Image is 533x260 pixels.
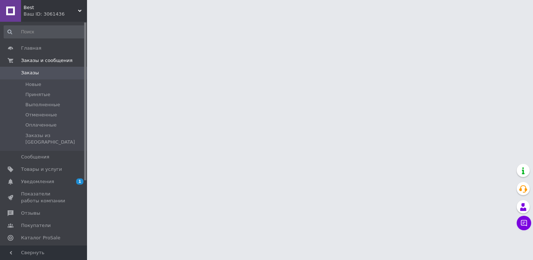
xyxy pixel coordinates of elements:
[25,91,50,98] span: Принятые
[25,132,85,145] span: Заказы из [GEOGRAPHIC_DATA]
[21,45,41,51] span: Главная
[517,216,531,230] button: Чат с покупателем
[21,166,62,173] span: Товары и услуги
[25,112,57,118] span: Отмененные
[21,154,49,160] span: Сообщения
[4,25,86,38] input: Поиск
[24,11,87,17] div: Ваш ID: 3061436
[21,191,67,204] span: Показатели работы компании
[24,4,78,11] span: Best
[25,122,57,128] span: Оплаченные
[21,235,60,241] span: Каталог ProSale
[21,178,54,185] span: Уведомления
[21,210,40,216] span: Отзывы
[76,178,83,185] span: 1
[21,222,51,229] span: Покупатели
[25,81,41,88] span: Новые
[21,70,39,76] span: Заказы
[25,102,60,108] span: Выполненные
[21,57,73,64] span: Заказы и сообщения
